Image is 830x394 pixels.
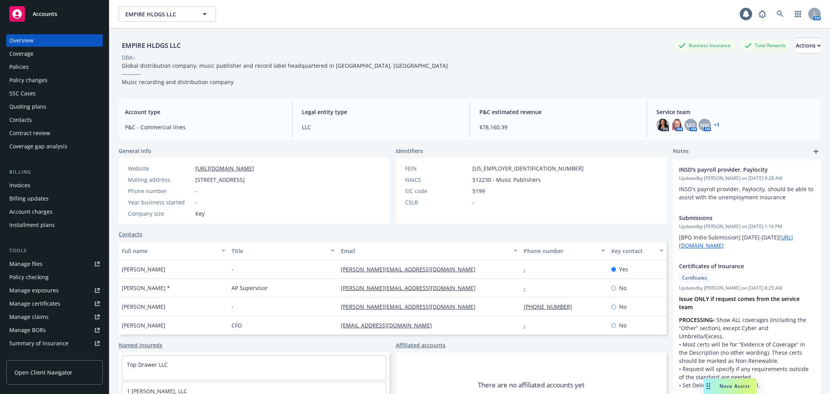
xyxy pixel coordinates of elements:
div: Tools [6,247,103,255]
a: Manage exposures [6,284,103,297]
div: Policy checking [9,271,49,283]
span: $78,160.39 [479,123,637,131]
div: Actions [796,38,821,53]
span: INSD's payroll provider, Paylocity, should be able to assist with the unemployment insurance [679,185,815,201]
span: [PERSON_NAME] * [122,284,170,292]
div: Contract review [9,127,50,139]
span: - [232,303,233,311]
span: MQ [686,121,695,129]
a: [PERSON_NAME][EMAIL_ADDRESS][DOMAIN_NAME] [341,266,482,273]
a: Contacts [6,114,103,126]
span: Identifiers [396,147,423,155]
strong: PROCESSING [679,316,713,324]
span: Yes [619,265,628,273]
span: Global distribution company, music publisher and record label headquartered in [GEOGRAPHIC_DATA],... [122,62,448,86]
span: - [195,187,197,195]
a: Summary of insurance [6,337,103,350]
span: [PERSON_NAME] [122,303,165,311]
span: Submissions [679,214,794,222]
div: Summary of insurance [9,337,68,350]
button: Phone number [521,241,608,260]
span: LLC [302,123,460,131]
div: Mailing address [128,176,192,184]
div: Invoices [9,179,30,192]
a: Policy checking [6,271,103,283]
a: Manage BORs [6,324,103,336]
span: Certificates [682,274,707,281]
span: Nova Assist [719,383,750,389]
span: NW [700,121,709,129]
p: [BPO Indio Submission] [DATE]-[DATE] [679,233,814,250]
a: Manage claims [6,311,103,323]
div: Phone number [524,247,597,255]
div: Quoting plans [9,100,46,113]
div: Coverage gap analysis [9,140,67,153]
a: Manage certificates [6,297,103,310]
div: FEIN [405,164,469,172]
button: Email [338,241,520,260]
a: Search [772,6,788,22]
span: 5199 [472,187,485,195]
p: • Show ALL coverages (including the “Other” section), except Cyber and Umbrella/Excess. • Most ce... [679,316,814,389]
div: Key contact [611,247,655,255]
div: Year business started [128,198,192,206]
div: Website [128,164,192,172]
div: Policy AI ingestions [9,350,59,363]
span: 512230 - Music Publishers [472,176,541,184]
span: - [472,198,474,206]
button: Full name [119,241,228,260]
span: P&C - Commercial lines [125,123,283,131]
span: - [232,265,233,273]
a: - [524,322,532,329]
span: AP Supervisor [232,284,268,292]
button: Nova Assist [704,378,756,394]
a: [EMAIL_ADDRESS][DOMAIN_NAME] [341,322,438,329]
div: Manage BORs [9,324,46,336]
span: Key [195,209,205,218]
div: Business Insurance [675,40,735,50]
div: Manage exposures [9,284,59,297]
button: Key contact [608,241,667,260]
span: [PERSON_NAME] [122,321,165,329]
span: There are no affiliated accounts yet [478,380,584,390]
div: SSC Cases [9,87,36,100]
span: Updated by [PERSON_NAME] on [DATE] 8:25 AM [679,285,814,292]
a: Overview [6,34,103,47]
span: - [195,198,197,206]
a: Accounts [6,3,103,25]
a: Affiliated accounts [396,341,446,349]
a: Billing updates [6,192,103,205]
a: [PHONE_NUMBER] [524,303,578,310]
span: Open Client Navigator [14,368,72,376]
span: No [619,284,626,292]
a: Manage files [6,258,103,270]
span: [STREET_ADDRESS] [195,176,245,184]
a: Top Drawer LLC [127,361,168,368]
span: Updated by [PERSON_NAME] on [DATE] 9:28 AM [679,175,814,182]
span: CFO [232,321,242,329]
div: Contacts [9,114,32,126]
div: Full name [122,247,217,255]
a: Report a Bug [755,6,770,22]
a: Invoices [6,179,103,192]
img: photo [656,119,669,131]
a: +1 [714,123,719,127]
div: Overview [9,34,33,47]
div: CSLB [405,198,469,206]
a: Account charges [6,206,103,218]
div: DBA: - [122,53,136,62]
button: Title [228,241,338,260]
span: Notes [673,147,689,156]
span: Service team [656,108,814,116]
a: Policy AI ingestions [6,350,103,363]
strong: Issue ONLY if request comes from the service team [679,295,801,311]
a: Policies [6,61,103,73]
span: EMPIRE HLDGS LLC [125,10,193,18]
a: Coverage [6,47,103,60]
div: Policy changes [9,74,47,86]
div: Policies [9,61,29,73]
span: [PERSON_NAME] [122,265,165,273]
img: photo [670,119,683,131]
div: Manage files [9,258,42,270]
